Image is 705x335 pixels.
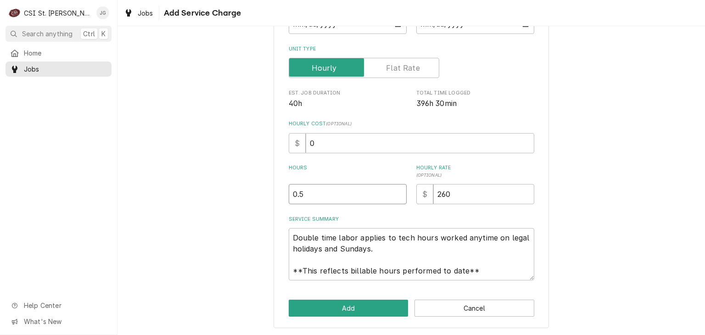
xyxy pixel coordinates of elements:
span: Help Center [24,301,106,310]
div: JG [96,6,109,19]
span: Jobs [138,8,153,18]
textarea: Double time labor applies to tech hours worked anytime on legal holidays and Sundays. **This refl... [289,228,534,280]
div: Hourly Cost [289,120,534,153]
span: Search anything [22,29,73,39]
div: Jeff George's Avatar [96,6,109,19]
span: Add Service Charge [161,7,241,19]
button: Add [289,300,408,317]
div: [object Object] [289,164,407,204]
span: Home [24,48,107,58]
span: Est. Job Duration [289,98,407,109]
button: Cancel [414,300,534,317]
span: Total Time Logged [416,98,534,109]
span: Ctrl [83,29,95,39]
span: 396h 30min [416,99,457,108]
div: [object Object] [416,164,534,204]
label: Hours [289,164,407,179]
span: 40h [289,99,302,108]
div: Unit Type [289,45,534,78]
div: CSI St. Louis's Avatar [8,6,21,19]
span: ( optional ) [416,173,442,178]
label: Hourly Cost [289,120,534,128]
span: K [101,29,106,39]
div: Est. Job Duration [289,89,407,109]
div: $ [289,133,306,153]
div: Total Time Logged [416,89,534,109]
div: Button Group [289,300,534,317]
span: Jobs [24,64,107,74]
div: C [8,6,21,19]
label: Hourly Rate [416,164,534,179]
span: Total Time Logged [416,89,534,97]
div: Button Group Row [289,300,534,317]
a: Jobs [6,61,112,77]
div: Service Summary [289,216,534,280]
label: Service Summary [289,216,534,223]
span: Est. Job Duration [289,89,407,97]
a: Go to What's New [6,314,112,329]
a: Jobs [120,6,157,21]
span: ( optional ) [326,121,352,126]
div: CSI St. [PERSON_NAME] [24,8,91,18]
label: Unit Type [289,45,534,53]
span: What's New [24,317,106,326]
a: Home [6,45,112,61]
button: Search anythingCtrlK [6,26,112,42]
div: $ [416,184,433,204]
a: Go to Help Center [6,298,112,313]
